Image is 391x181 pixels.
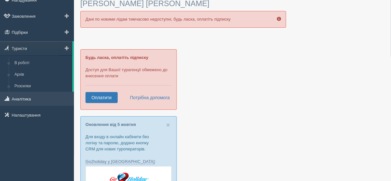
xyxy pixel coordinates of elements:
[86,122,136,127] a: Оновлення від 5 жовтня
[166,121,170,128] button: Close
[86,92,118,103] a: Оплатити
[86,134,172,152] p: Для входу в онлайн кабінети без логіну та паролю, додано кнопку CRM для нових туроператорів.
[12,81,72,92] a: Розсилки
[86,158,172,165] p: :
[166,121,170,129] span: ×
[126,92,170,103] a: Потрібна допомога
[80,11,286,27] div: Дані по новими лідам тимчасово недоступні, будь ласка, оплатіть підписку
[80,49,177,110] div: Доступ для Вашої турагенції обмежено до внесення оплати
[12,69,72,81] a: Архів
[12,57,72,69] a: В роботі
[86,159,155,164] a: Go2holiday у [GEOGRAPHIC_DATA]
[86,55,148,60] b: Будь ласка, оплатіть підписку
